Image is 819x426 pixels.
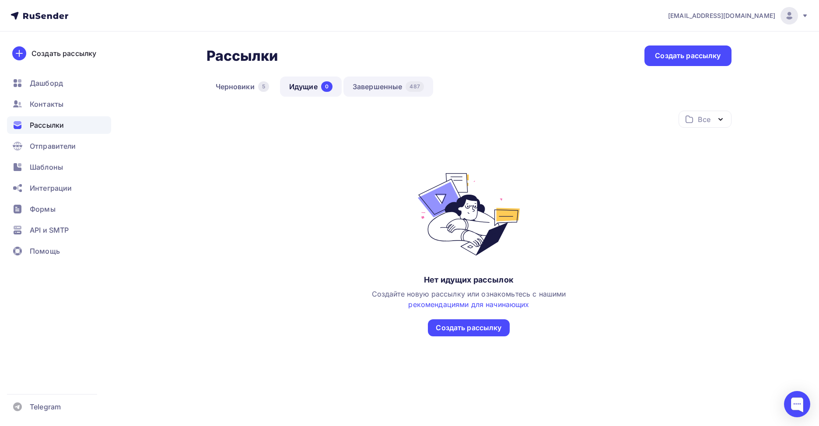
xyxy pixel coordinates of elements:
[7,74,111,92] a: Дашборд
[7,116,111,134] a: Рассылки
[31,48,96,59] div: Создать рассылку
[668,11,775,20] span: [EMAIL_ADDRESS][DOMAIN_NAME]
[280,77,342,97] a: Идущие0
[372,290,566,309] span: Создайте новую рассылку или ознакомьтесь с нашими
[30,204,56,214] span: Формы
[7,200,111,218] a: Формы
[30,402,61,412] span: Telegram
[655,51,721,61] div: Создать рассылку
[206,77,278,97] a: Черновики5
[668,7,808,24] a: [EMAIL_ADDRESS][DOMAIN_NAME]
[30,162,63,172] span: Шаблоны
[436,323,501,333] div: Создать рассылку
[30,120,64,130] span: Рассылки
[30,225,69,235] span: API и SMTP
[408,300,529,309] a: рекомендациями для начинающих
[343,77,433,97] a: Завершенные487
[206,47,278,65] h2: Рассылки
[30,99,63,109] span: Контакты
[30,183,72,193] span: Интеграции
[7,95,111,113] a: Контакты
[7,137,111,155] a: Отправители
[406,81,423,92] div: 487
[698,114,710,125] div: Все
[679,111,731,128] button: Все
[7,158,111,176] a: Шаблоны
[30,141,76,151] span: Отправители
[258,81,269,92] div: 5
[30,78,63,88] span: Дашборд
[30,246,60,256] span: Помощь
[424,275,514,285] div: Нет идущих рассылок
[321,81,332,92] div: 0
